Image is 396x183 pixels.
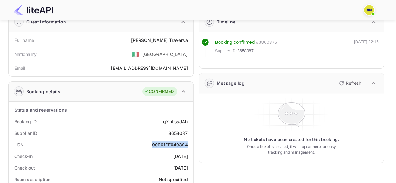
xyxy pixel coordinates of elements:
[111,65,188,71] div: [EMAIL_ADDRESS][DOMAIN_NAME]
[14,141,24,148] div: HCN
[215,48,237,54] span: Supplier ID:
[173,153,188,160] div: [DATE]
[215,39,255,46] div: Booking confirmed
[142,51,188,58] div: [GEOGRAPHIC_DATA]
[14,118,37,125] div: Booking ID
[14,165,35,171] div: Check out
[217,80,245,86] div: Message log
[159,176,188,183] div: Not specified
[14,37,34,43] div: Full name
[217,18,235,25] div: Timeline
[237,48,254,54] span: 8658087
[132,48,139,60] span: United States
[173,165,188,171] div: [DATE]
[14,5,53,15] img: LiteAPI Logo
[131,37,188,43] div: [PERSON_NAME] Traversa
[346,80,361,86] p: Refresh
[335,78,364,88] button: Refresh
[26,88,60,95] div: Booking details
[14,107,67,113] div: Status and reservations
[244,136,339,143] p: No tickets have been created for this booking.
[14,176,50,183] div: Room description
[26,18,66,25] div: Guest information
[144,89,174,95] div: CONFIRMED
[152,141,188,148] div: 90961EE049394
[14,130,37,136] div: Supplier ID
[168,130,188,136] div: 8658087
[364,5,374,15] img: N/A N/A
[354,39,379,57] div: [DATE] 22:15
[163,118,188,125] div: qXnLssJAh
[14,65,25,71] div: Email
[256,39,277,46] div: # 3860375
[14,51,37,58] div: Nationality
[14,153,33,160] div: Check-in
[242,144,341,155] p: Once a ticket is created, it will appear here for easy tracking and management.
